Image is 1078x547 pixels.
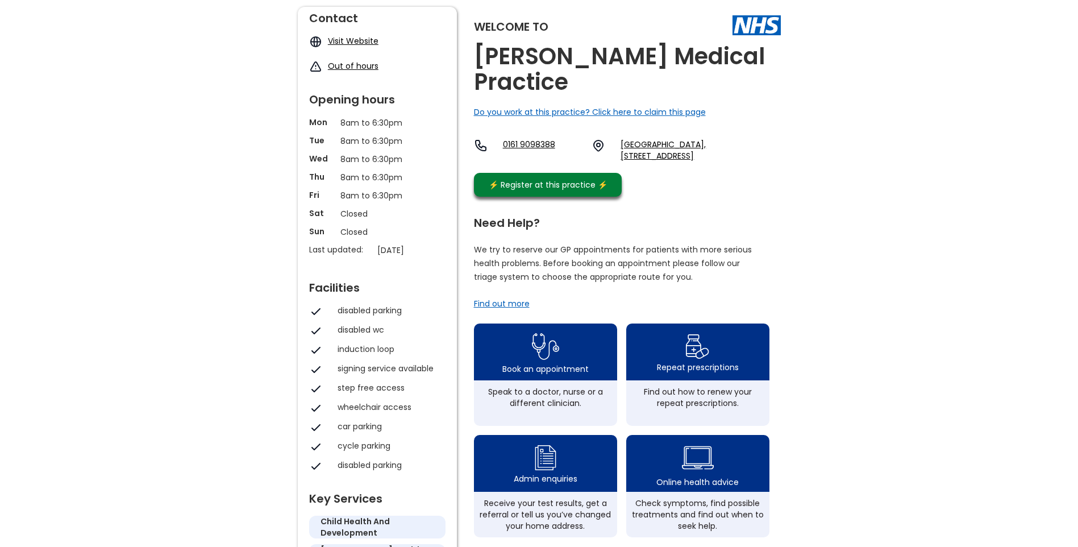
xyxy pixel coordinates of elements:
[309,244,372,255] p: Last updated:
[480,498,611,532] div: Receive your test results, get a referral or tell us you’ve changed your home address.
[621,139,780,161] a: [GEOGRAPHIC_DATA], [STREET_ADDRESS]
[340,135,414,147] p: 8am to 6:30pm
[309,153,335,164] p: Wed
[480,386,611,409] div: Speak to a doctor, nurse or a different clinician.
[309,117,335,128] p: Mon
[309,60,322,73] img: exclamation icon
[309,35,322,48] img: globe icon
[682,439,714,476] img: health advice icon
[338,401,440,413] div: wheelchair access
[474,324,617,426] a: book appointment icon Book an appointmentSpeak to a doctor, nurse or a different clinician.
[626,324,769,426] a: repeat prescription iconRepeat prescriptionsFind out how to renew your repeat prescriptions.
[657,362,739,373] div: Repeat prescriptions
[626,435,769,537] a: health advice iconOnline health adviceCheck symptoms, find possible treatments and find out when ...
[309,7,446,24] div: Contact
[338,459,440,471] div: disabled parking
[309,135,335,146] p: Tue
[309,189,335,201] p: Fri
[503,139,583,161] a: 0161 9098388
[338,421,440,432] div: car parking
[328,60,378,72] a: Out of hours
[309,88,446,105] div: Opening hours
[656,476,739,488] div: Online health advice
[340,226,414,238] p: Closed
[338,440,440,451] div: cycle parking
[340,171,414,184] p: 8am to 6:30pm
[309,208,335,219] p: Sat
[474,139,488,152] img: telephone icon
[309,276,446,293] div: Facilities
[685,331,710,362] img: repeat prescription icon
[474,106,706,118] a: Do you work at this practice? Click here to claim this page
[340,117,414,129] p: 8am to 6:30pm
[483,179,614,191] div: ⚡️ Register at this practice ⚡️
[309,487,446,504] div: Key Services
[474,173,622,197] a: ⚡️ Register at this practice ⚡️
[338,343,440,355] div: induction loop
[338,363,440,374] div: signing service available
[340,189,414,202] p: 8am to 6:30pm
[474,243,752,284] p: We try to reserve our GP appointments for patients with more serious health problems. Before book...
[338,382,440,393] div: step free access
[474,44,781,95] h2: [PERSON_NAME] Medical Practice
[338,324,440,335] div: disabled wc
[474,21,548,32] div: Welcome to
[502,363,589,375] div: Book an appointment
[338,305,440,316] div: disabled parking
[474,435,617,537] a: admin enquiry iconAdmin enquiriesReceive your test results, get a referral or tell us you’ve chan...
[474,212,769,229] div: Need Help?
[321,516,434,538] h5: child health and development
[532,330,559,363] img: book appointment icon
[377,244,451,256] p: [DATE]
[340,153,414,165] p: 8am to 6:30pm
[592,139,605,152] img: practice location icon
[474,298,530,309] a: Find out more
[309,226,335,237] p: Sun
[309,171,335,183] p: Thu
[533,442,558,473] img: admin enquiry icon
[732,15,781,35] img: The NHS logo
[340,208,414,220] p: Closed
[632,386,764,409] div: Find out how to renew your repeat prescriptions.
[632,498,764,532] div: Check symptoms, find possible treatments and find out when to seek help.
[328,35,378,47] a: Visit Website
[514,473,577,484] div: Admin enquiries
